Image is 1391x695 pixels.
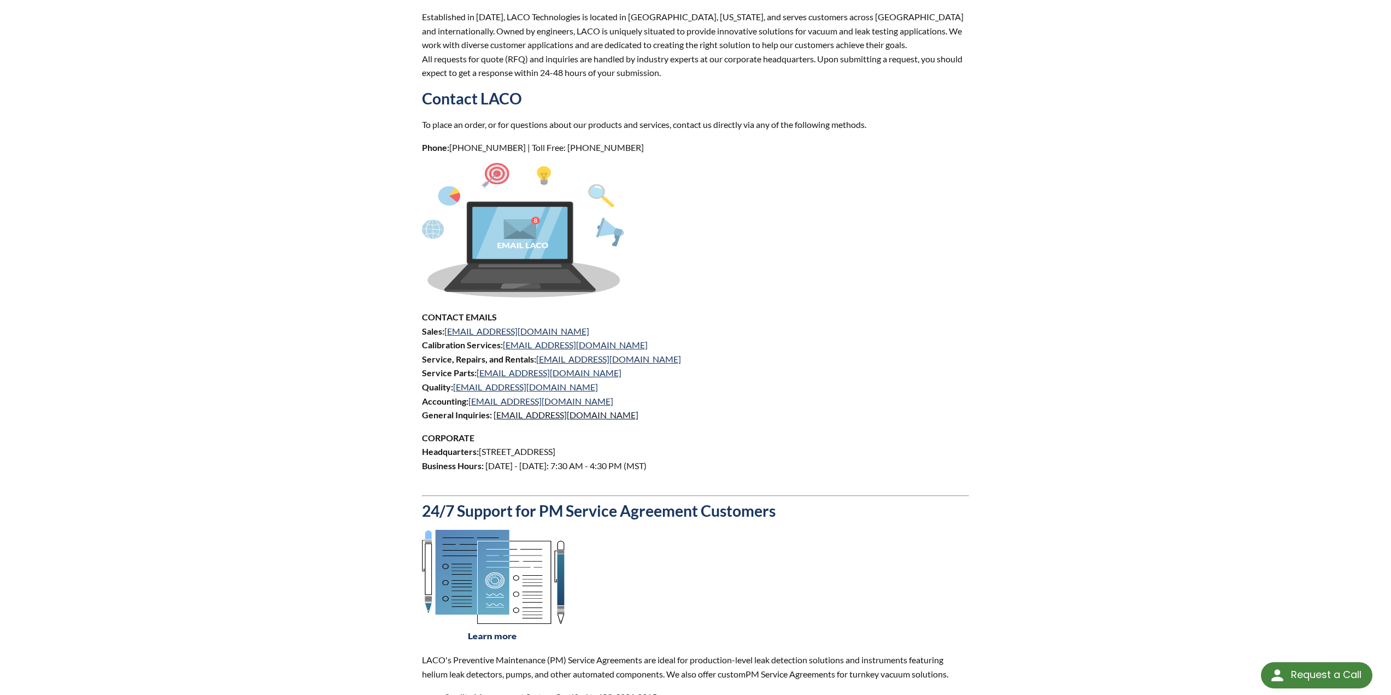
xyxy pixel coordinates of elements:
[1269,667,1286,684] img: round button
[422,326,444,336] strong: Sales:
[422,382,453,392] strong: Quality:
[536,354,681,364] a: [EMAIL_ADDRESS][DOMAIN_NAME]
[422,118,970,132] p: To place an order, or for questions about our products and services, contact us directly via any ...
[503,340,648,350] a: [EMAIL_ADDRESS][DOMAIN_NAME]
[422,340,503,350] strong: Calibration Services:
[422,354,536,364] strong: Service, Repairs, and Rentals:
[1261,662,1372,688] div: Request a Call
[422,410,492,420] strong: General Inquiries:
[422,396,468,406] strong: Accounting:
[422,89,522,108] strong: Contact LACO
[494,410,638,420] a: [EMAIL_ADDRESS][DOMAIN_NAME]
[422,446,479,457] strong: Headquarters:
[422,431,970,487] p: [STREET_ADDRESS] [DATE] - [DATE]: 7:30 AM - 4:30 PM (MST)
[422,530,565,641] img: Asset_3.png
[477,367,621,378] a: [EMAIL_ADDRESS][DOMAIN_NAME]
[468,396,613,406] a: [EMAIL_ADDRESS][DOMAIN_NAME]
[422,367,477,378] strong: Service Parts:
[422,501,776,520] strong: 24/7 Support for PM Service Agreement Customers
[422,163,624,297] img: Asset_1.png
[422,142,449,153] strong: Phone:
[444,326,589,336] a: [EMAIL_ADDRESS][DOMAIN_NAME]
[422,433,474,443] strong: CORPORATE
[422,141,970,155] p: [PHONE_NUMBER] | Toll Free: [PHONE_NUMBER]
[422,460,484,471] strong: Business Hours:
[422,312,497,322] strong: CONTACT EMAILS
[422,10,970,80] p: Established in [DATE], LACO Technologies is located in [GEOGRAPHIC_DATA], [US_STATE], and serves ...
[453,382,598,392] a: [EMAIL_ADDRESS][DOMAIN_NAME]
[422,653,970,681] p: LACO's Preventive Maintenance (PM) Service Agreements are ideal for production-level leak detecti...
[1291,662,1361,687] div: Request a Call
